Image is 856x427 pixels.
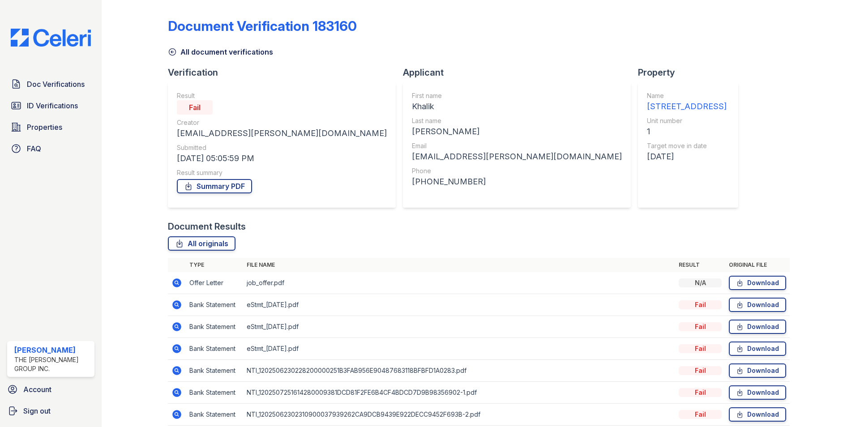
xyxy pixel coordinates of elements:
[177,100,213,115] div: Fail
[412,175,622,188] div: [PHONE_NUMBER]
[647,141,727,150] div: Target move in date
[679,300,722,309] div: Fail
[186,294,243,316] td: Bank Statement
[412,116,622,125] div: Last name
[186,316,243,338] td: Bank Statement
[168,47,273,57] a: All document verifications
[23,406,51,416] span: Sign out
[23,384,51,395] span: Account
[177,152,387,165] div: [DATE] 05:05:59 PM
[243,316,675,338] td: eStmt_[DATE].pdf
[647,125,727,138] div: 1
[647,150,727,163] div: [DATE]
[679,410,722,419] div: Fail
[7,118,94,136] a: Properties
[7,97,94,115] a: ID Verifications
[186,382,243,404] td: Bank Statement
[412,167,622,175] div: Phone
[647,116,727,125] div: Unit number
[243,338,675,360] td: eStmt_[DATE].pdf
[186,360,243,382] td: Bank Statement
[27,79,85,90] span: Doc Verifications
[243,404,675,426] td: NTI_12025062302310900037939262CA9DCB9439E922DECC9452F693B-2.pdf
[177,127,387,140] div: [EMAIL_ADDRESS][PERSON_NAME][DOMAIN_NAME]
[647,91,727,100] div: Name
[27,122,62,132] span: Properties
[729,298,786,312] a: Download
[186,258,243,272] th: Type
[27,143,41,154] span: FAQ
[7,140,94,158] a: FAQ
[679,388,722,397] div: Fail
[729,342,786,356] a: Download
[729,276,786,290] a: Download
[4,29,98,47] img: CE_Logo_Blue-a8612792a0a2168367f1c8372b55b34899dd931a85d93a1a3d3e32e68fde9ad4.png
[679,278,722,287] div: N/A
[186,404,243,426] td: Bank Statement
[14,355,91,373] div: The [PERSON_NAME] Group Inc.
[243,258,675,272] th: File name
[243,272,675,294] td: job_offer.pdf
[27,100,78,111] span: ID Verifications
[4,380,98,398] a: Account
[168,236,235,251] a: All originals
[679,366,722,375] div: Fail
[679,322,722,331] div: Fail
[729,363,786,378] a: Download
[729,320,786,334] a: Download
[4,402,98,420] a: Sign out
[186,338,243,360] td: Bank Statement
[7,75,94,93] a: Doc Verifications
[177,143,387,152] div: Submitted
[168,18,357,34] div: Document Verification 183160
[177,179,252,193] a: Summary PDF
[638,66,745,79] div: Property
[412,100,622,113] div: Khalik
[168,66,403,79] div: Verification
[177,91,387,100] div: Result
[186,272,243,294] td: Offer Letter
[412,91,622,100] div: First name
[679,344,722,353] div: Fail
[675,258,725,272] th: Result
[168,220,246,233] div: Document Results
[412,141,622,150] div: Email
[177,168,387,177] div: Result summary
[412,150,622,163] div: [EMAIL_ADDRESS][PERSON_NAME][DOMAIN_NAME]
[177,118,387,127] div: Creator
[243,294,675,316] td: eStmt_[DATE].pdf
[647,91,727,113] a: Name [STREET_ADDRESS]
[243,382,675,404] td: NTI_1202507251614280009381DCD81F2FE6B4CF4BDCD7D9B98356902-1.pdf
[647,100,727,113] div: [STREET_ADDRESS]
[403,66,638,79] div: Applicant
[243,360,675,382] td: NTI_1202506230228200000251B3FAB956E90487683118BFBFD1A0283.pdf
[725,258,790,272] th: Original file
[412,125,622,138] div: [PERSON_NAME]
[729,407,786,422] a: Download
[729,385,786,400] a: Download
[14,345,91,355] div: [PERSON_NAME]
